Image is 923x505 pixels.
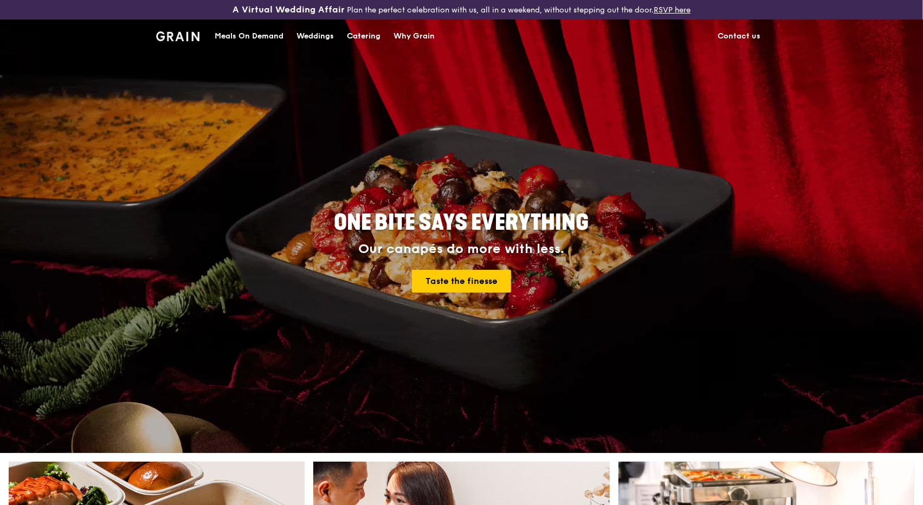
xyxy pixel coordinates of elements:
a: Weddings [290,20,340,53]
h3: A Virtual Wedding Affair [233,4,345,15]
a: Contact us [712,20,767,53]
a: Why Grain [387,20,441,53]
div: Our canapés do more with less. [267,242,657,257]
a: RSVP here [654,5,690,15]
span: ONE BITE SAYS EVERYTHING [334,210,589,236]
a: Catering [340,20,387,53]
img: Grain [156,31,200,41]
div: Why Grain [393,20,435,53]
div: Weddings [296,20,334,53]
a: Taste the finesse [412,270,511,293]
div: Meals On Demand [215,20,283,53]
div: Plan the perfect celebration with us, all in a weekend, without stepping out the door. [154,4,769,15]
a: GrainGrain [156,19,200,51]
div: Catering [347,20,380,53]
